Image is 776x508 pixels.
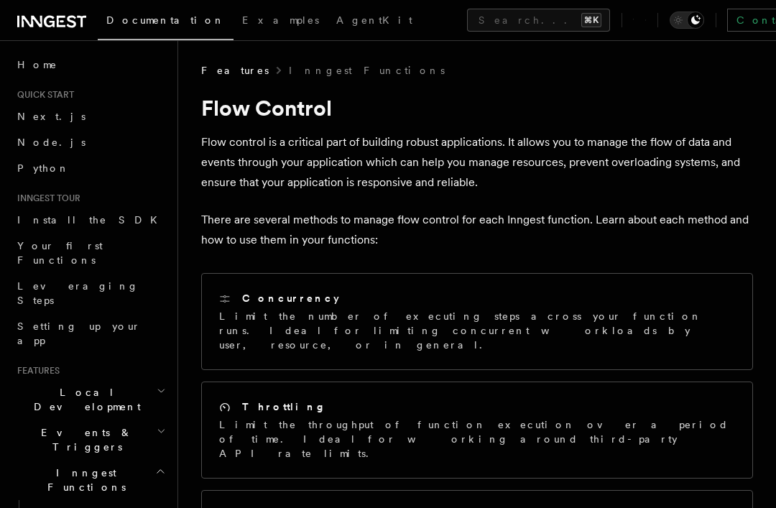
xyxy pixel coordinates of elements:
h1: Flow Control [201,95,753,121]
a: Documentation [98,4,234,40]
a: ConcurrencyLimit the number of executing steps across your function runs. Ideal for limiting conc... [201,273,753,370]
button: Local Development [11,379,169,420]
span: Next.js [17,111,86,122]
a: Examples [234,4,328,39]
h2: Concurrency [242,291,339,305]
a: Leveraging Steps [11,273,169,313]
p: There are several methods to manage flow control for each Inngest function. Learn about each meth... [201,210,753,250]
a: Install the SDK [11,207,169,233]
span: Events & Triggers [11,425,157,454]
button: Inngest Functions [11,460,169,500]
a: ThrottlingLimit the throughput of function execution over a period of time. Ideal for working aro... [201,382,753,479]
span: Inngest tour [11,193,80,204]
span: Install the SDK [17,214,166,226]
span: Python [17,162,70,174]
a: Python [11,155,169,181]
a: Your first Functions [11,233,169,273]
span: Quick start [11,89,74,101]
span: Setting up your app [17,320,141,346]
h2: Throttling [242,400,326,414]
p: Flow control is a critical part of building robust applications. It allows you to manage the flow... [201,132,753,193]
button: Events & Triggers [11,420,169,460]
span: AgentKit [336,14,412,26]
span: Your first Functions [17,240,103,266]
span: Features [11,365,60,377]
kbd: ⌘K [581,13,601,27]
button: Search...⌘K [467,9,610,32]
span: Local Development [11,385,157,414]
span: Leveraging Steps [17,280,139,306]
span: Node.js [17,137,86,148]
p: Limit the throughput of function execution over a period of time. Ideal for working around third-... [219,417,735,461]
span: Inngest Functions [11,466,155,494]
span: Examples [242,14,319,26]
span: Features [201,63,269,78]
a: Inngest Functions [289,63,445,78]
a: AgentKit [328,4,421,39]
button: Toggle dark mode [670,11,704,29]
a: Node.js [11,129,169,155]
span: Documentation [106,14,225,26]
span: Home [17,57,57,72]
a: Setting up your app [11,313,169,354]
a: Next.js [11,103,169,129]
p: Limit the number of executing steps across your function runs. Ideal for limiting concurrent work... [219,309,735,352]
a: Home [11,52,169,78]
